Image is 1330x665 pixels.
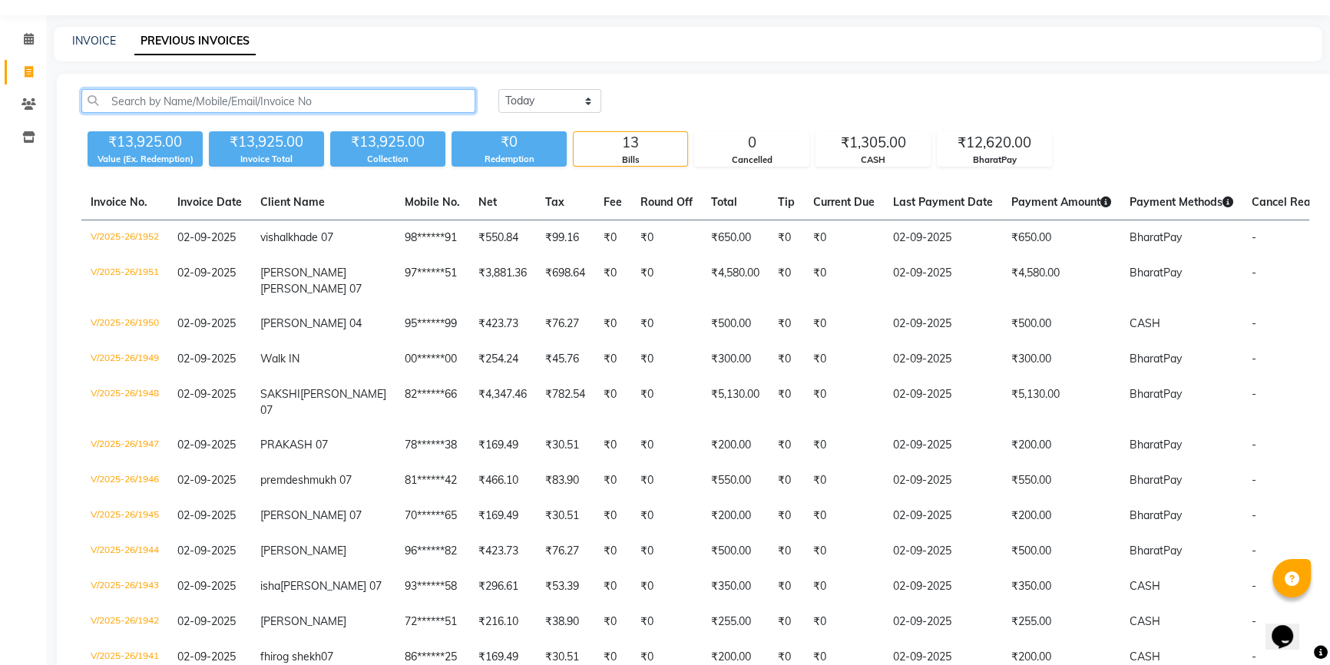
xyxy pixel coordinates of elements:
[702,256,769,306] td: ₹4,580.00
[177,266,236,280] span: 02-09-2025
[134,28,256,55] a: PREVIOUS INVOICES
[260,438,328,452] span: PRAKASH 07
[88,131,203,153] div: ₹13,925.00
[469,534,536,569] td: ₹423.73
[938,132,1051,154] div: ₹12,620.00
[1252,508,1256,522] span: -
[702,342,769,377] td: ₹300.00
[209,131,324,153] div: ₹13,925.00
[177,352,236,366] span: 02-09-2025
[769,377,804,428] td: ₹0
[1130,195,1233,209] span: Payment Methods
[81,256,168,306] td: V/2025-26/1951
[884,569,1002,604] td: 02-09-2025
[536,463,594,498] td: ₹83.90
[177,195,242,209] span: Invoice Date
[1002,428,1120,463] td: ₹200.00
[286,473,352,487] span: deshmukh 07
[884,534,1002,569] td: 02-09-2025
[631,220,702,256] td: ₹0
[469,463,536,498] td: ₹466.10
[702,604,769,640] td: ₹255.00
[1252,579,1256,593] span: -
[536,220,594,256] td: ₹99.16
[594,498,631,534] td: ₹0
[1011,195,1111,209] span: Payment Amount
[1130,230,1182,244] span: BharatPay
[631,428,702,463] td: ₹0
[260,316,362,330] span: [PERSON_NAME] 04
[938,154,1051,167] div: BharatPay
[816,132,930,154] div: ₹1,305.00
[469,342,536,377] td: ₹254.24
[478,195,497,209] span: Net
[81,428,168,463] td: V/2025-26/1947
[1252,230,1256,244] span: -
[702,569,769,604] td: ₹350.00
[81,463,168,498] td: V/2025-26/1946
[81,377,168,428] td: V/2025-26/1948
[594,342,631,377] td: ₹0
[177,438,236,452] span: 02-09-2025
[884,463,1002,498] td: 02-09-2025
[884,604,1002,640] td: 02-09-2025
[631,256,702,306] td: ₹0
[260,387,300,401] span: SAKSHI
[574,154,687,167] div: Bills
[804,306,884,342] td: ₹0
[594,604,631,640] td: ₹0
[702,220,769,256] td: ₹650.00
[177,650,236,663] span: 02-09-2025
[177,316,236,330] span: 02-09-2025
[813,195,875,209] span: Current Due
[177,579,236,593] span: 02-09-2025
[769,342,804,377] td: ₹0
[536,534,594,569] td: ₹76.27
[330,153,445,166] div: Collection
[804,256,884,306] td: ₹0
[536,342,594,377] td: ₹45.76
[631,569,702,604] td: ₹0
[594,256,631,306] td: ₹0
[177,544,236,557] span: 02-09-2025
[1002,256,1120,306] td: ₹4,580.00
[640,195,693,209] span: Round Off
[1130,579,1160,593] span: CASH
[469,256,536,306] td: ₹3,881.36
[631,306,702,342] td: ₹0
[1130,508,1182,522] span: BharatPay
[594,306,631,342] td: ₹0
[702,534,769,569] td: ₹500.00
[769,569,804,604] td: ₹0
[804,220,884,256] td: ₹0
[81,569,168,604] td: V/2025-26/1943
[1130,387,1182,401] span: BharatPay
[81,498,168,534] td: V/2025-26/1945
[1002,306,1120,342] td: ₹500.00
[209,153,324,166] div: Invoice Total
[1252,352,1256,366] span: -
[1265,604,1315,650] iframe: chat widget
[604,195,622,209] span: Fee
[260,650,333,663] span: fhirog shekh07
[769,604,804,640] td: ₹0
[536,256,594,306] td: ₹698.64
[702,498,769,534] td: ₹200.00
[1002,377,1120,428] td: ₹5,130.00
[769,428,804,463] td: ₹0
[816,154,930,167] div: CASH
[177,614,236,628] span: 02-09-2025
[594,463,631,498] td: ₹0
[631,604,702,640] td: ₹0
[631,463,702,498] td: ₹0
[631,534,702,569] td: ₹0
[260,614,346,628] span: [PERSON_NAME]
[769,256,804,306] td: ₹0
[695,132,809,154] div: 0
[260,579,280,593] span: isha
[884,428,1002,463] td: 02-09-2025
[1252,544,1256,557] span: -
[594,377,631,428] td: ₹0
[594,220,631,256] td: ₹0
[81,220,168,256] td: V/2025-26/1952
